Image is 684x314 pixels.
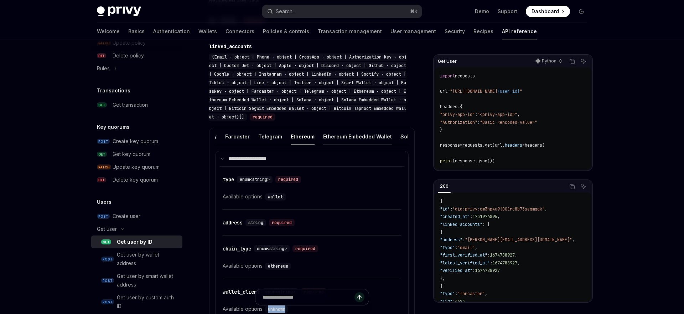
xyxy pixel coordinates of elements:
[473,23,493,40] a: Recipes
[455,245,457,250] span: :
[462,142,505,148] span: requests.get(url,
[113,212,140,221] div: Create user
[440,275,445,281] span: },
[91,148,182,161] a: GETGet key quorum
[113,163,160,171] div: Update key quorum
[525,142,545,148] span: headers)
[91,161,182,173] a: PATCHUpdate key quorum
[482,222,490,227] span: : [
[485,291,487,297] span: ,
[209,43,252,50] div: linked_accounts
[440,214,470,219] span: "created_at"
[223,192,401,201] div: Available options:
[545,206,547,212] span: ,
[490,252,515,258] span: 1674788927
[455,299,465,304] span: 4423
[269,219,295,226] div: required
[223,262,401,270] div: Available options:
[440,158,452,164] span: print
[97,139,110,144] span: POST
[97,102,107,108] span: GET
[450,206,452,212] span: :
[265,193,286,201] code: wallet
[572,237,575,243] span: ,
[354,292,364,302] button: Send message
[275,176,301,183] div: required
[318,23,382,40] a: Transaction management
[450,88,497,94] span: "[URL][DOMAIN_NAME]
[542,58,556,64] p: Python
[462,237,465,243] span: :
[263,23,309,40] a: Policies & controls
[223,245,251,252] div: chain_type
[91,235,182,248] a: GETGet user by ID
[91,270,182,291] a: POSTGet user by smart wallet address
[470,214,472,219] span: :
[91,210,182,223] a: POSTCreate user
[579,182,588,191] button: Ask AI
[97,198,112,206] h5: Users
[520,88,522,94] span: "
[452,206,545,212] span: "did:privy:cm3np4u9j001rc8b73seqmqqk"
[455,291,457,297] span: :
[128,23,145,40] a: Basics
[113,51,144,60] div: Delete policy
[113,101,148,109] div: Get transaction
[223,176,234,183] div: type
[91,291,182,313] a: POSTGet user by custom auth ID
[568,57,577,66] button: Copy the contents from the code block
[480,120,537,125] span: "Basic <encoded-value>"
[117,238,152,246] div: Get user by ID
[97,23,120,40] a: Welcome
[487,252,490,258] span: :
[440,206,450,212] span: "id"
[91,223,182,235] button: Get user
[226,23,254,40] a: Connectors
[447,88,450,94] span: =
[497,214,500,219] span: ,
[209,54,406,120] span: (Email · object | Phone · object | CrossApp · object | Authorization Key · object | Custom Jwt · ...
[250,113,275,121] div: required
[505,142,522,148] span: headers
[477,120,480,125] span: :
[400,128,418,145] button: Solana
[101,299,114,305] span: POST
[457,104,460,110] span: =
[515,252,517,258] span: ,
[460,142,462,148] span: =
[440,120,477,125] span: "Authorization"
[452,299,455,304] span: :
[97,214,110,219] span: POST
[445,23,465,40] a: Security
[265,263,291,270] code: ethereum
[440,268,472,273] span: "verified_at"
[477,112,517,117] span: "<privy-app-id>"
[475,245,477,250] span: ,
[440,291,455,297] span: "type"
[438,182,451,191] div: 200
[440,198,442,204] span: {
[579,57,588,66] button: Ask AI
[97,6,141,16] img: dark logo
[97,152,107,157] span: GET
[532,55,565,67] button: Python
[517,260,520,266] span: ,
[97,86,130,95] h5: Transactions
[502,23,537,40] a: API reference
[455,73,475,79] span: requests
[291,128,315,145] button: Ethereum
[113,137,158,146] div: Create key quorum
[91,98,182,111] a: GETGet transaction
[440,112,475,117] span: "privy-app-id"
[258,128,282,145] button: Telegram
[492,260,517,266] span: 1674788927
[91,62,182,75] button: Rules
[91,49,182,62] a: DELDelete policy
[440,222,482,227] span: "linked_accounts"
[262,5,422,18] button: Search...⌘K
[276,7,296,16] div: Search...
[440,260,490,266] span: "latest_verified_at"
[97,53,106,59] span: DEL
[223,219,243,226] div: address
[532,8,559,15] span: Dashboard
